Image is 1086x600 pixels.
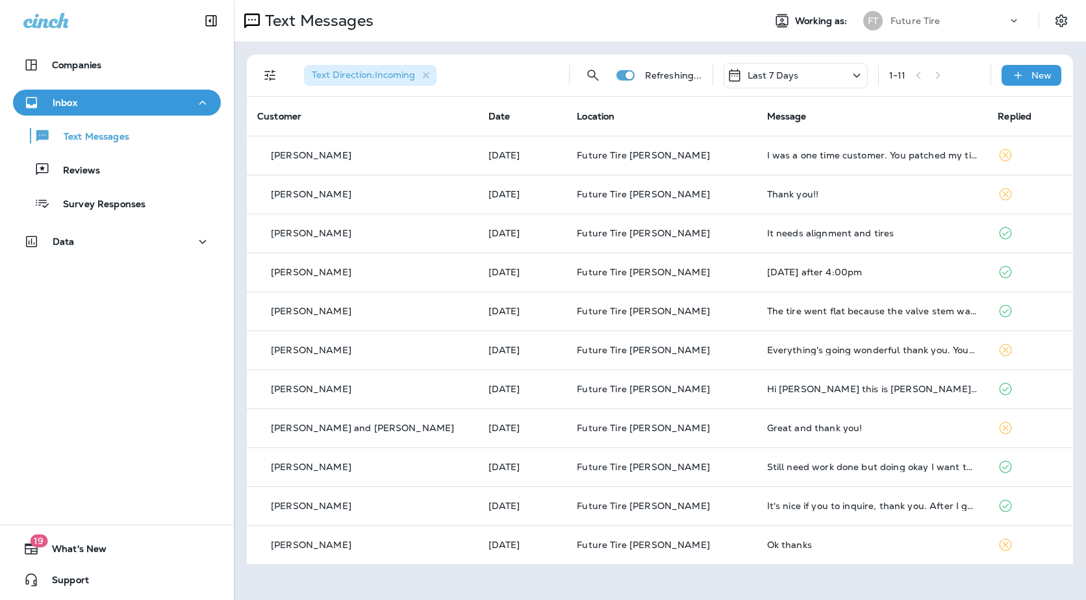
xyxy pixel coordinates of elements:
[488,189,557,199] p: Sep 24, 2025 04:41 PM
[767,306,978,316] div: The tire went flat because the valve stem was broken, perhaps during the mounting of the new tire...
[13,122,221,149] button: Text Messages
[488,306,557,316] p: Sep 23, 2025 01:49 PM
[767,267,978,277] div: Friday after 4:00pm
[488,384,557,394] p: Sep 23, 2025 10:44 AM
[271,501,351,511] p: [PERSON_NAME]
[30,534,47,547] span: 19
[271,384,351,394] p: [PERSON_NAME]
[863,11,883,31] div: FT
[271,150,351,160] p: [PERSON_NAME]
[50,199,145,211] p: Survey Responses
[271,228,351,238] p: [PERSON_NAME]
[257,110,301,122] span: Customer
[577,461,710,473] span: Future Tire [PERSON_NAME]
[767,423,978,433] div: Great and thank you!
[257,62,283,88] button: Filters
[488,228,557,238] p: Sep 24, 2025 09:12 AM
[13,229,221,255] button: Data
[271,462,351,472] p: [PERSON_NAME]
[488,423,557,433] p: Sep 23, 2025 10:33 AM
[271,540,351,550] p: [PERSON_NAME]
[889,70,906,81] div: 1 - 11
[13,536,221,562] button: 19What's New
[304,65,436,86] div: Text Direction:Incoming
[488,150,557,160] p: Sep 28, 2025 08:25 AM
[193,8,229,34] button: Collapse Sidebar
[767,345,978,355] div: Everything's going wonderful thank you. You guys are awesome.
[39,575,89,590] span: Support
[767,189,978,199] div: Thank you!!
[767,150,978,160] div: I was a one time customer. You patched my tire and reassured me the one patch would be fine only ...
[767,501,978,511] div: It's nice if you to inquire, thank you. After I got back to California, I sold the RV, so I don't...
[1031,70,1052,81] p: New
[312,69,415,81] span: Text Direction : Incoming
[13,567,221,593] button: Support
[260,11,373,31] p: Text Messages
[767,540,978,550] div: Ok thanks
[13,90,221,116] button: Inbox
[577,305,710,317] span: Future Tire [PERSON_NAME]
[767,462,978,472] div: Still need work done but doing okay I want to do the front brakes in October
[271,423,454,433] p: [PERSON_NAME] and [PERSON_NAME]
[271,306,351,316] p: [PERSON_NAME]
[890,16,941,26] p: Future Tire
[767,110,807,122] span: Message
[577,344,710,356] span: Future Tire [PERSON_NAME]
[1050,9,1073,32] button: Settings
[52,60,101,70] p: Companies
[53,236,75,247] p: Data
[271,267,351,277] p: [PERSON_NAME]
[13,190,221,217] button: Survey Responses
[645,70,702,81] p: Refreshing...
[13,52,221,78] button: Companies
[488,110,511,122] span: Date
[577,227,710,239] span: Future Tire [PERSON_NAME]
[577,149,710,161] span: Future Tire [PERSON_NAME]
[795,16,850,27] span: Working as:
[577,188,710,200] span: Future Tire [PERSON_NAME]
[53,97,77,108] p: Inbox
[13,156,221,183] button: Reviews
[577,539,710,551] span: Future Tire [PERSON_NAME]
[50,165,100,177] p: Reviews
[577,500,710,512] span: Future Tire [PERSON_NAME]
[271,345,351,355] p: [PERSON_NAME]
[577,422,710,434] span: Future Tire [PERSON_NAME]
[580,62,606,88] button: Search Messages
[488,267,557,277] p: Sep 23, 2025 02:38 PM
[271,189,351,199] p: [PERSON_NAME]
[577,383,710,395] span: Future Tire [PERSON_NAME]
[748,70,799,81] p: Last 7 Days
[488,540,557,550] p: Sep 22, 2025 08:28 AM
[488,345,557,355] p: Sep 23, 2025 11:49 AM
[488,501,557,511] p: Sep 22, 2025 09:44 AM
[51,131,129,144] p: Text Messages
[767,384,978,394] div: Hi Eric this is John I don't know who you are but don't ever send me another text thank you
[577,110,614,122] span: Location
[767,228,978,238] div: It needs alignment and tires
[488,462,557,472] p: Sep 23, 2025 08:25 AM
[39,544,107,559] span: What's New
[577,266,710,278] span: Future Tire [PERSON_NAME]
[998,110,1031,122] span: Replied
